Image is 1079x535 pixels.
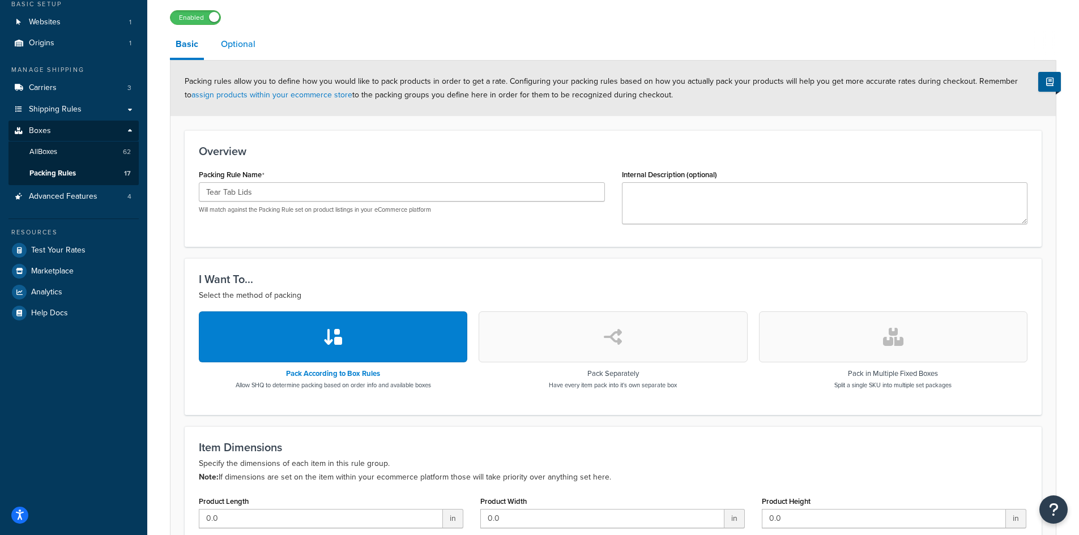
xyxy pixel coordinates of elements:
span: 1 [129,38,131,48]
p: Allow SHQ to determine packing based on order info and available boxes [236,380,431,390]
button: Show Help Docs [1038,72,1061,92]
label: Product Height [762,497,811,506]
li: Advanced Features [8,186,139,207]
div: Manage Shipping [8,65,139,75]
li: Origins [8,33,139,54]
a: Origins1 [8,33,139,54]
a: Advanced Features4 [8,186,139,207]
p: Split a single SKU into multiple set packages [834,380,952,390]
a: Optional [215,31,261,58]
h3: Pack Separately [549,370,677,378]
span: 4 [127,192,131,202]
h3: Pack According to Box Rules [236,370,431,378]
span: All Boxes [29,147,57,157]
span: Help Docs [31,309,68,318]
a: Help Docs [8,303,139,323]
span: in [724,509,745,528]
span: in [443,509,463,528]
span: Test Your Rates [31,246,86,255]
p: Have every item pack into it's own separate box [549,380,677,390]
span: Packing Rules [29,169,76,178]
span: Websites [29,18,61,27]
a: Carriers3 [8,78,139,99]
li: Websites [8,12,139,33]
label: Internal Description (optional) [622,170,717,179]
label: Enabled [170,11,220,24]
h3: Pack in Multiple Fixed Boxes [834,370,952,378]
span: Boxes [29,126,51,136]
a: Shipping Rules [8,99,139,120]
p: Select the method of packing [199,289,1027,302]
span: Advanced Features [29,192,97,202]
li: Boxes [8,121,139,185]
p: Specify the dimensions of each item in this rule group. If dimensions are set on the item within ... [199,457,1027,484]
a: Packing Rules17 [8,163,139,184]
a: AllBoxes62 [8,142,139,162]
h3: I Want To... [199,273,1027,285]
span: 62 [123,147,131,157]
h3: Overview [199,145,1027,157]
span: Carriers [29,83,57,93]
span: Marketplace [31,267,74,276]
span: 1 [129,18,131,27]
label: Packing Rule Name [199,170,265,179]
a: Boxes [8,121,139,142]
a: assign products within your ecommerce store [191,89,352,101]
span: Origins [29,38,54,48]
a: Test Your Rates [8,240,139,260]
span: in [1006,509,1026,528]
label: Product Width [480,497,527,506]
p: Will match against the Packing Rule set on product listings in your eCommerce platform [199,206,605,214]
li: Packing Rules [8,163,139,184]
span: 3 [127,83,131,93]
span: 17 [124,169,131,178]
h3: Item Dimensions [199,441,1027,453]
span: Analytics [31,288,62,297]
b: Note: [199,471,219,483]
a: Websites1 [8,12,139,33]
div: Resources [8,228,139,237]
a: Marketplace [8,261,139,281]
span: Shipping Rules [29,105,82,114]
span: Packing rules allow you to define how you would like to pack products in order to get a rate. Con... [185,75,1018,101]
a: Analytics [8,282,139,302]
button: Open Resource Center [1039,495,1068,524]
li: Carriers [8,78,139,99]
a: Basic [170,31,204,60]
label: Product Length [199,497,249,506]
